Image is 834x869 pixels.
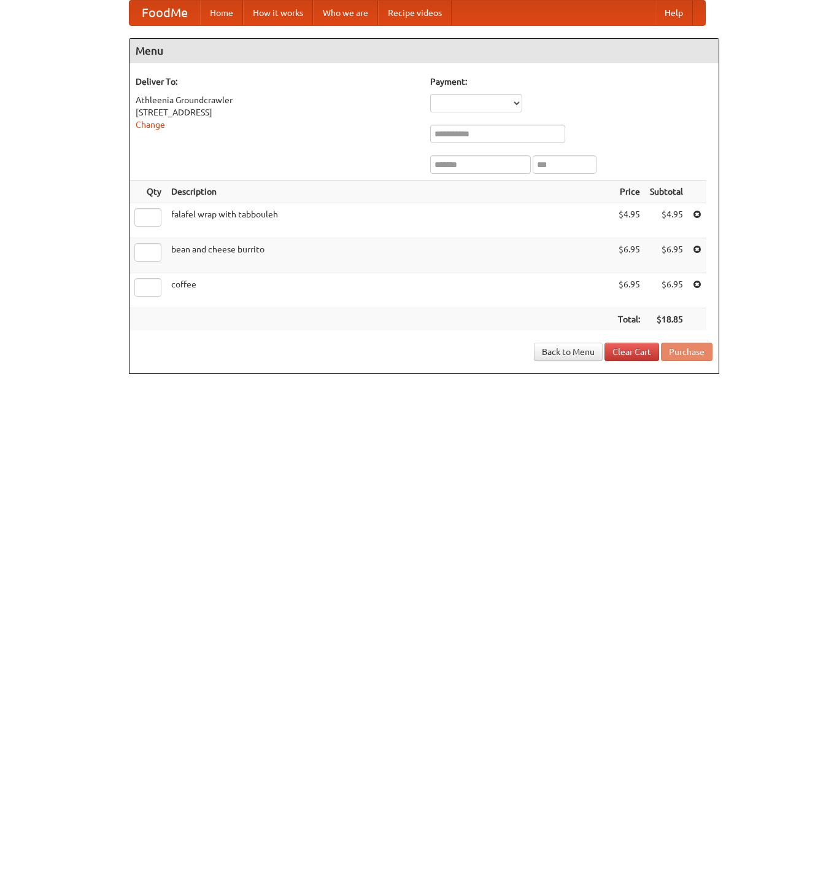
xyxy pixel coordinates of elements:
[136,106,418,119] div: [STREET_ADDRESS]
[613,273,645,308] td: $6.95
[200,1,243,25] a: Home
[166,181,613,203] th: Description
[129,1,200,25] a: FoodMe
[243,1,313,25] a: How it works
[166,203,613,238] td: falafel wrap with tabbouleh
[136,76,418,88] h5: Deliver To:
[166,273,613,308] td: coffee
[613,238,645,273] td: $6.95
[136,120,165,130] a: Change
[313,1,378,25] a: Who we are
[378,1,452,25] a: Recipe videos
[166,238,613,273] td: bean and cheese burrito
[655,1,693,25] a: Help
[645,308,688,331] th: $18.85
[613,308,645,331] th: Total:
[136,94,418,106] div: Athleenia Groundcrawler
[613,203,645,238] td: $4.95
[645,203,688,238] td: $4.95
[534,343,603,361] a: Back to Menu
[129,39,719,63] h4: Menu
[613,181,645,203] th: Price
[645,181,688,203] th: Subtotal
[661,343,712,361] button: Purchase
[645,238,688,273] td: $6.95
[129,181,166,203] th: Qty
[604,343,659,361] a: Clear Cart
[645,273,688,308] td: $6.95
[430,76,712,88] h5: Payment:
